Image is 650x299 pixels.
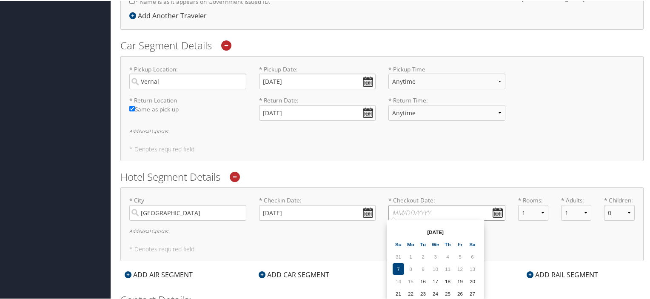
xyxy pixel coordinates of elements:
td: 9 [417,262,429,274]
td: 13 [467,262,478,274]
th: Fr [454,238,466,249]
label: Same as pick-up [129,104,246,117]
h6: Additional Options: [129,228,635,233]
label: * Pickup Date: [259,64,376,88]
td: 4 [442,250,453,262]
label: * Pickup Time [388,64,505,95]
td: 12 [454,262,466,274]
input: * Return Date: [259,104,376,120]
td: 15 [405,275,416,286]
td: 26 [454,287,466,299]
td: 10 [430,262,441,274]
label: * Children: [604,195,634,204]
label: * Checkout Date: [388,195,505,219]
h2: Hotel Segment Details [120,169,644,183]
h5: * Denotes required field [129,145,635,151]
input: Same as pick-up [129,105,135,111]
td: 17 [430,275,441,286]
th: Sa [467,238,478,249]
td: 31 [393,250,404,262]
th: We [430,238,441,249]
div: ADD AIR SEGMENT [120,269,197,279]
td: 16 [417,275,429,286]
label: * Adults: [561,195,591,204]
h5: * Denotes required field [129,245,635,251]
td: 19 [454,275,466,286]
td: 22 [405,287,416,299]
td: 24 [430,287,441,299]
td: 3 [430,250,441,262]
td: 21 [393,287,404,299]
label: * Return Location [129,95,246,104]
h2: Car Segment Details [120,37,644,52]
th: Su [393,238,404,249]
label: * Return Date: [259,95,376,120]
td: 11 [442,262,453,274]
input: * Checkin Date: [259,204,376,220]
td: 18 [442,275,453,286]
td: 5 [454,250,466,262]
input: * Pickup Date: [259,73,376,88]
td: 23 [417,287,429,299]
td: 25 [442,287,453,299]
label: * Return Time: [388,95,505,126]
input: * Checkout Date: [388,204,505,220]
th: Mo [405,238,416,249]
th: [DATE] [405,225,466,237]
th: Th [442,238,453,249]
div: ADD RAIL SEGMENT [522,269,602,279]
label: * City [129,195,246,219]
td: 7 [393,262,404,274]
label: * Checkin Date: [259,195,376,219]
td: 20 [467,275,478,286]
td: 27 [467,287,478,299]
div: Add Another Traveler [129,10,211,20]
td: 8 [405,262,416,274]
td: 14 [393,275,404,286]
select: * Pickup Time [388,73,505,88]
select: * Return Time: [388,104,505,120]
td: 2 [417,250,429,262]
label: * Rooms: [518,195,548,204]
label: * Pickup Location: [129,64,246,88]
h6: Additional Options: [129,128,635,133]
div: ADD CAR SEGMENT [254,269,334,279]
td: 6 [467,250,478,262]
td: 1 [405,250,416,262]
th: Tu [417,238,429,249]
